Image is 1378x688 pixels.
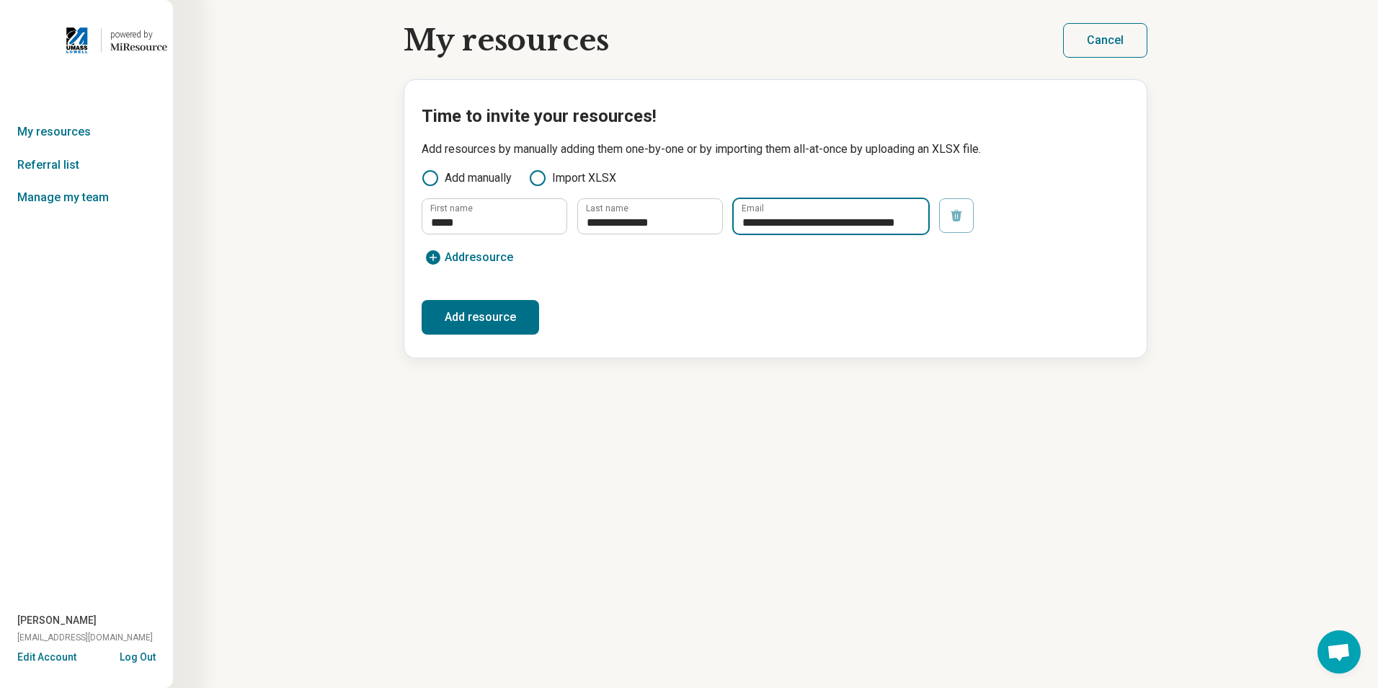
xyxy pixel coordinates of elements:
[430,204,473,213] label: First name
[586,204,628,213] label: Last name
[445,252,513,263] span: Add resource
[422,103,1129,129] h2: Time to invite your resources!
[422,300,539,335] button: Add resource
[404,24,609,57] h1: My resources
[110,28,167,41] div: powered by
[17,613,97,628] span: [PERSON_NAME]
[120,650,156,661] button: Log Out
[422,141,1129,158] p: Add resources by manually adding them one-by-one or by importing them all-at-once by uploading an...
[422,169,512,187] label: Add manually
[422,246,516,269] button: Addresource
[17,631,153,644] span: [EMAIL_ADDRESS][DOMAIN_NAME]
[62,23,92,58] img: University of Massachusetts, Lowell
[1317,630,1361,674] div: Open chat
[529,169,616,187] label: Import XLSX
[17,650,76,665] button: Edit Account
[742,204,764,213] label: Email
[6,23,167,58] a: University of Massachusetts, Lowellpowered by
[1063,23,1147,58] button: Cancel
[939,198,974,233] button: Remove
